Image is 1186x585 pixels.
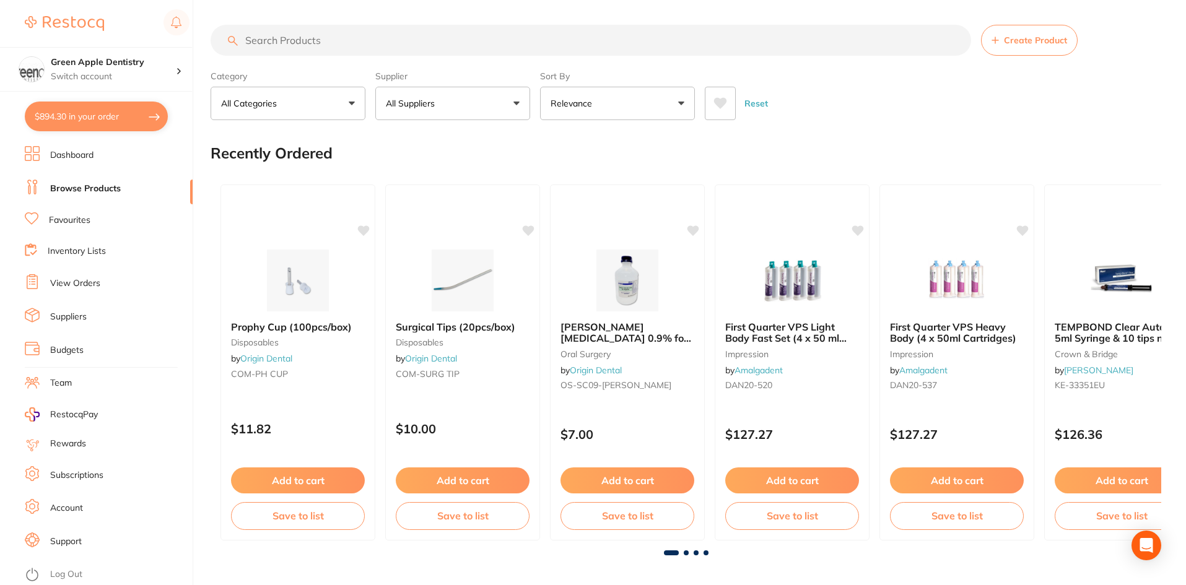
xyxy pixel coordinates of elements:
button: Add to cart [890,467,1024,493]
img: TEMPBOND Clear Automix 5ml Syringe & 10 tips no triclosan [1081,249,1162,311]
p: $11.82 [231,422,365,436]
img: Restocq Logo [25,16,104,31]
small: disposables [396,337,530,347]
a: Amalgadent [899,365,948,376]
img: First Quarter VPS Light Body Fast Set (4 x 50 ml Cartridges) [752,249,832,311]
a: Team [50,377,72,389]
b: First Quarter VPS Light Body Fast Set (4 x 50 ml Cartridges) [725,321,859,344]
button: Save to list [890,502,1024,529]
p: Relevance [551,97,597,110]
a: Rewards [50,438,86,450]
h2: Recently Ordered [211,145,333,162]
small: impression [725,349,859,359]
p: $127.27 [725,427,859,441]
b: Prophy Cup (100pcs/box) [231,321,365,332]
b: First Quarter VPS Heavy Body (4 x 50ml Cartridges) [890,321,1024,344]
span: by [1055,365,1133,376]
span: RestocqPay [50,409,98,421]
p: $10.00 [396,422,530,436]
span: by [396,353,457,364]
span: by [725,365,783,376]
h4: Green Apple Dentistry [51,56,176,69]
button: All Suppliers [375,87,530,120]
a: RestocqPay [25,407,98,422]
a: Dashboard [50,149,94,162]
button: Add to cart [560,467,694,493]
button: Add to cart [396,467,530,493]
label: Supplier [375,71,530,82]
a: [PERSON_NAME] [1064,365,1133,376]
a: View Orders [50,277,100,290]
button: $894.30 in your order [25,102,168,131]
a: Origin Dental [240,353,292,364]
a: Origin Dental [570,365,622,376]
div: Open Intercom Messenger [1131,531,1161,560]
small: impression [890,349,1024,359]
button: Relevance [540,87,695,120]
a: Restocq Logo [25,9,104,38]
img: Prophy Cup (100pcs/box) [258,249,338,311]
b: Baxter Sodium Chloride 0.9% for Irrigation 1000ml Bottle [560,321,694,344]
p: Switch account [51,71,176,83]
input: Search Products [211,25,971,56]
small: OS-SC09-[PERSON_NAME] [560,380,694,390]
a: Inventory Lists [48,245,106,258]
img: Baxter Sodium Chloride 0.9% for Irrigation 1000ml Bottle [587,249,668,311]
p: $7.00 [560,427,694,441]
a: Subscriptions [50,469,103,482]
img: Surgical Tips (20pcs/box) [422,249,503,311]
b: Surgical Tips (20pcs/box) [396,321,530,332]
button: Add to cart [725,467,859,493]
small: COM-SURG TIP [396,369,530,379]
a: Origin Dental [405,353,457,364]
small: DAN20-520 [725,380,859,390]
img: First Quarter VPS Heavy Body (4 x 50ml Cartridges) [917,249,997,311]
img: RestocqPay [25,407,40,422]
a: Account [50,502,83,514]
p: All Categories [221,97,282,110]
span: Create Product [1004,35,1067,45]
a: Amalgadent [735,365,783,376]
a: Log Out [50,568,82,581]
img: Green Apple Dentistry [19,57,44,82]
button: Save to list [725,502,859,529]
label: Sort By [540,71,695,82]
span: by [231,353,292,364]
button: Save to list [231,502,365,529]
button: Reset [741,87,772,120]
a: Support [50,535,82,548]
a: Favourites [49,214,90,227]
a: Suppliers [50,311,87,323]
button: Create Product [981,25,1078,56]
button: Add to cart [231,467,365,493]
small: COM-PH CUP [231,369,365,379]
button: All Categories [211,87,365,120]
small: disposables [231,337,365,347]
button: Log Out [25,565,189,585]
button: Save to list [560,502,694,529]
a: Browse Products [50,183,121,195]
a: Budgets [50,344,84,357]
label: Category [211,71,365,82]
small: DAN20-537 [890,380,1024,390]
p: All Suppliers [386,97,440,110]
p: $127.27 [890,427,1024,441]
span: by [560,365,622,376]
span: by [890,365,948,376]
small: oral surgery [560,349,694,359]
button: Save to list [396,502,530,529]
